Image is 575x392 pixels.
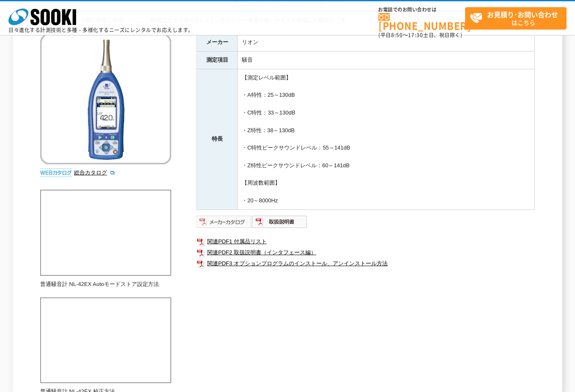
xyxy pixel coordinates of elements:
[197,51,238,69] th: 測定項目
[197,258,535,269] a: 関連PDF3 オプションプログラムのインストール、アンインストール方法
[40,169,72,177] img: webカタログ
[238,34,535,52] td: リオン
[197,215,252,229] img: メーカーカタログ
[465,7,567,30] a: お見積り･お問い合わせはこちら
[238,69,535,210] td: 【測定レベル範囲】 ・A特性：25～130dB ・C特性：33～130dB ・Z特性：38～130dB ・C特性ピークサウンドレベル：55～141dB ・Z特性ピークサウンドレベル：60～141...
[74,169,115,176] a: 総合カタログ
[378,13,465,30] a: [PHONE_NUMBER]
[238,51,535,69] td: 騒音
[197,34,238,52] th: メーカー
[470,8,566,29] span: はこちら
[197,247,535,258] a: 関連PDF2 取扱説明書（インタフェース編）
[378,31,462,39] span: (平日 ～ 土日、祝日除く)
[378,7,465,12] span: お電話でのお問い合わせは
[8,27,194,33] p: 日々進化する計測技術と多種・多様化するニーズにレンタルでお応えします。
[252,215,307,229] img: 取扱説明書
[197,220,252,227] a: メーカーカタログ
[252,220,307,227] a: 取扱説明書
[197,236,535,247] a: 関連PDF1 付属品リスト
[487,9,558,19] strong: お見積り･お問い合わせ
[408,31,423,39] span: 17:30
[40,280,171,289] p: 普通騒音計 NL-42EX Autoモードストア設定方法
[197,69,238,210] th: 特長
[40,33,171,164] img: 普通騒音計 NL-42EX
[391,31,403,39] span: 8:50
